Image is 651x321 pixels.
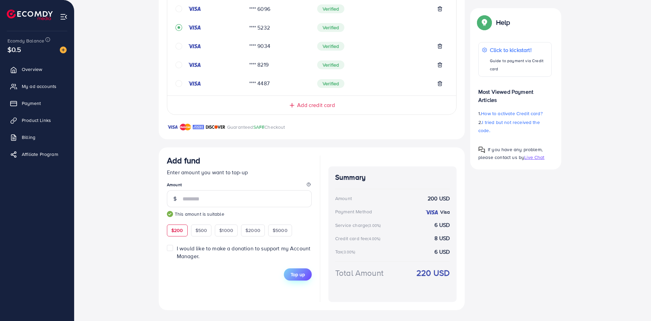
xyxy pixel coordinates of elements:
p: 1. [478,109,552,118]
svg: circle [175,80,182,87]
div: Tax [335,248,358,255]
span: Verified [317,4,344,13]
span: I would like to make a donation to support my Account Manager. [177,245,310,260]
p: Most Viewed Payment Articles [478,82,552,104]
img: credit [188,62,201,68]
a: Overview [5,63,69,76]
img: brand [180,123,191,131]
span: I tried but not received the code. [478,119,540,134]
p: Enter amount you want to top-up [167,168,312,176]
span: SAFE [253,124,265,130]
img: credit [188,6,201,12]
span: $500 [195,227,207,234]
span: If you have any problem, please contact us by [478,146,543,161]
span: Ecomdy Balance [7,37,44,44]
span: $200 [171,227,183,234]
div: Payment Method [335,208,372,215]
span: Verified [317,60,344,69]
p: 2. [478,118,552,135]
img: credit [188,25,201,30]
div: Amount [335,195,352,202]
svg: circle [175,43,182,50]
small: (3.00%) [342,249,355,255]
h4: Summary [335,173,450,182]
img: brand [193,123,204,131]
img: brand [167,123,178,131]
img: image [60,47,67,53]
p: Click to kickstart! [490,46,548,54]
a: My ad accounts [5,79,69,93]
strong: 220 USD [416,267,450,279]
span: $0.5 [7,44,21,54]
img: Popup guide [478,16,491,29]
span: Payment [22,100,41,107]
small: This amount is suitable [167,211,312,217]
strong: 8 USD [434,234,450,242]
p: Guide to payment via Credit card [490,57,548,73]
div: Credit card fee [335,235,383,242]
img: credit [188,43,201,49]
span: Live Chat [524,154,544,161]
span: Affiliate Program [22,151,58,158]
span: Add credit card [297,101,335,109]
span: $1000 [219,227,233,234]
span: Verified [317,42,344,51]
span: Product Links [22,117,51,124]
img: menu [60,13,68,21]
img: logo [7,10,53,20]
p: Help [496,18,510,26]
svg: record circle [175,24,182,31]
a: Billing [5,130,69,144]
legend: Amount [167,182,312,190]
img: Popup guide [478,146,485,153]
span: Verified [317,79,344,88]
h3: Add fund [167,156,200,165]
a: Affiliate Program [5,147,69,161]
img: brand [206,123,225,131]
p: Guaranteed Checkout [227,123,285,131]
div: Total Amount [335,267,383,279]
span: Billing [22,134,35,141]
svg: circle [175,5,182,12]
a: Product Links [5,113,69,127]
div: Service charge [335,222,383,229]
span: Overview [22,66,42,73]
span: How to activate Credit card? [481,110,542,117]
span: Verified [317,23,344,32]
strong: Visa [440,209,450,215]
span: $2000 [245,227,260,234]
iframe: Chat [622,290,646,316]
strong: 6 USD [434,221,450,229]
img: credit [425,210,439,215]
img: guide [167,211,173,217]
strong: 6 USD [434,248,450,256]
strong: 200 USD [428,195,450,202]
button: Top up [284,268,312,281]
svg: circle [175,61,182,68]
small: (4.00%) [367,236,380,242]
span: Top up [291,271,305,278]
img: credit [188,81,201,86]
span: My ad accounts [22,83,56,90]
a: Payment [5,96,69,110]
span: $5000 [273,227,288,234]
small: (3.00%) [368,223,381,228]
